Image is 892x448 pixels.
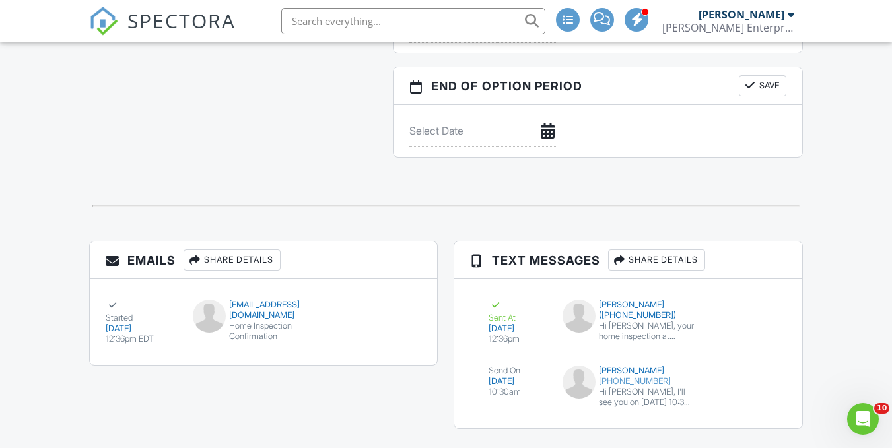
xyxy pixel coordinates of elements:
div: Home Inspection Confirmation [193,321,335,342]
img: default-user-f0147aede5fd5fa78ca7ade42f37bd4542148d508eef1c3d3ea960f66861d68b.jpg [193,300,226,333]
input: Search everything... [281,8,545,34]
div: [PERSON_NAME] ([PHONE_NUMBER]) [563,300,694,321]
div: [EMAIL_ADDRESS][DOMAIN_NAME] [193,300,335,321]
div: Send On [489,366,547,376]
a: Sent At [DATE] 12:36pm [PERSON_NAME] ([PHONE_NUMBER]) Hi [PERSON_NAME], your home inspection at [... [470,289,786,355]
span: SPECTORA [127,7,236,34]
div: [DATE] [489,323,547,334]
div: [DATE] [489,376,547,387]
h3: Text Messages [454,241,802,279]
img: default-user-f0147aede5fd5fa78ca7ade42f37bd4542148d508eef1c3d3ea960f66861d68b.jpg [563,366,596,399]
input: Select Date [409,115,557,147]
div: Bucci Enterprises [662,21,794,34]
span: 10 [874,403,889,414]
div: Hi [PERSON_NAME], I'll see you on [DATE] 10:30 am for your inspection. Let me know if you have an... [599,387,694,408]
a: Started [DATE] 12:36pm EDT [EMAIL_ADDRESS][DOMAIN_NAME] Home Inspection Confirmation [90,289,437,355]
div: [PERSON_NAME] [563,366,694,376]
div: Share Details [608,249,705,271]
img: default-user-f0147aede5fd5fa78ca7ade42f37bd4542148d508eef1c3d3ea960f66861d68b.jpg [563,300,596,333]
div: 12:36pm [489,334,547,344]
div: 12:36pm EDT [106,334,177,344]
a: SPECTORA [89,18,236,46]
div: Share Details [184,249,281,271]
iframe: Intercom live chat [847,403,879,435]
div: Started [106,300,177,323]
div: 10:30am [489,387,547,397]
div: [DATE] [106,323,177,334]
img: The Best Home Inspection Software - Spectora [89,7,118,36]
div: [PHONE_NUMBER] [563,376,694,387]
button: Save [739,75,786,96]
h3: Emails [90,241,437,279]
div: Sent At [489,300,547,323]
div: Hi [PERSON_NAME], your home inspection at [STREET_ADDRESS] is scheduled for [DATE] 10:30 am. I lo... [599,321,694,342]
span: End of Option Period [431,77,582,95]
div: [PERSON_NAME] [699,8,784,21]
